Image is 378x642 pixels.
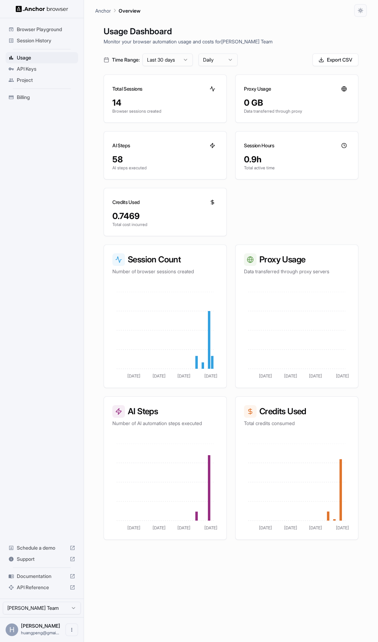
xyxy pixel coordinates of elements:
[6,24,78,35] div: Browser Playground
[112,405,218,418] h3: AI Steps
[244,420,350,427] p: Total credits consumed
[112,97,218,108] div: 14
[95,7,111,14] p: Anchor
[112,56,140,63] span: Time Range:
[17,94,75,101] span: Billing
[112,420,218,427] p: Number of AI automation steps executed
[112,142,130,149] h3: AI Steps
[6,571,78,582] div: Documentation
[259,525,272,530] tspan: [DATE]
[17,556,67,563] span: Support
[119,7,140,14] p: Overview
[309,373,322,379] tspan: [DATE]
[112,165,218,171] p: AI steps executed
[17,65,75,72] span: API Keys
[17,544,67,551] span: Schedule a demo
[6,63,78,75] div: API Keys
[21,623,60,629] span: Huang Peng
[6,52,78,63] div: Usage
[336,525,349,530] tspan: [DATE]
[112,85,142,92] h3: Total Sessions
[127,525,140,530] tspan: [DATE]
[259,373,272,379] tspan: [DATE]
[204,373,217,379] tspan: [DATE]
[244,154,350,165] div: 0.9h
[112,108,218,114] p: Browser sessions created
[6,582,78,593] div: API Reference
[6,553,78,565] div: Support
[244,108,350,114] p: Data transferred through proxy
[104,38,358,45] p: Monitor your browser automation usage and costs for [PERSON_NAME] Team
[112,222,218,227] p: Total cost incurred
[112,154,218,165] div: 58
[112,268,218,275] p: Number of browser sessions created
[6,75,78,86] div: Project
[244,405,350,418] h3: Credits Used
[95,7,140,14] nav: breadcrumb
[309,525,322,530] tspan: [DATE]
[16,6,68,12] img: Anchor Logo
[112,253,218,266] h3: Session Count
[112,211,218,222] div: 0.7469
[244,97,350,108] div: 0 GB
[244,142,274,149] h3: Session Hours
[244,253,350,266] h3: Proxy Usage
[17,37,75,44] span: Session History
[244,85,271,92] h3: Proxy Usage
[6,35,78,46] div: Session History
[244,268,350,275] p: Data transferred through proxy servers
[6,92,78,103] div: Billing
[244,165,350,171] p: Total active time
[17,584,67,591] span: API Reference
[177,525,190,530] tspan: [DATE]
[17,54,75,61] span: Usage
[21,630,59,635] span: huangpeng@gmail.com
[313,54,358,66] button: Export CSV
[204,525,217,530] tspan: [DATE]
[153,525,166,530] tspan: [DATE]
[153,373,166,379] tspan: [DATE]
[112,199,140,206] h3: Credits Used
[336,373,349,379] tspan: [DATE]
[17,77,75,84] span: Project
[104,25,358,38] h1: Usage Dashboard
[177,373,190,379] tspan: [DATE]
[17,573,67,580] span: Documentation
[127,373,140,379] tspan: [DATE]
[6,542,78,553] div: Schedule a demo
[6,623,18,636] div: H
[284,525,297,530] tspan: [DATE]
[17,26,75,33] span: Browser Playground
[284,373,297,379] tspan: [DATE]
[65,623,78,636] button: Open menu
